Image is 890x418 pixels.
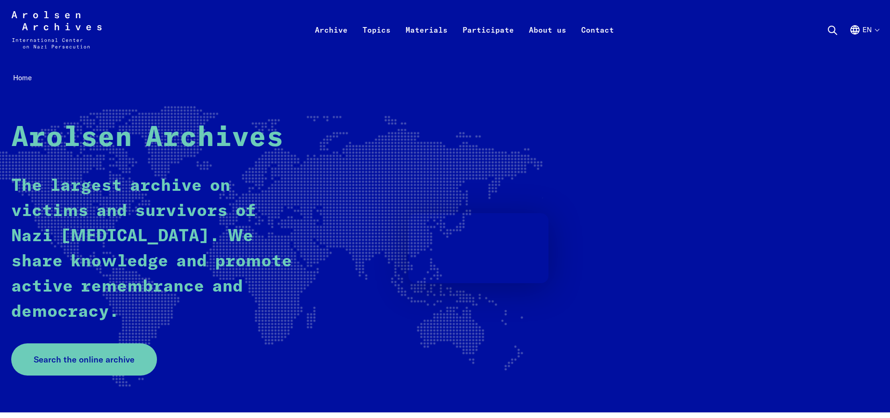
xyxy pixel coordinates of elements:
span: Search the online archive [34,353,135,366]
strong: Arolsen Archives [11,124,284,152]
a: Archive [307,22,355,60]
a: Contact [574,22,621,60]
a: Participate [455,22,521,60]
p: The largest archive on victims and survivors of Nazi [MEDICAL_DATA]. We share knowledge and promo... [11,174,301,325]
button: English, language selection [849,24,879,58]
nav: Breadcrumb [11,71,879,85]
nav: Primary [307,11,621,49]
a: About us [521,22,574,60]
a: Search the online archive [11,343,157,376]
a: Topics [355,22,398,60]
a: Materials [398,22,455,60]
span: Home [13,73,32,82]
